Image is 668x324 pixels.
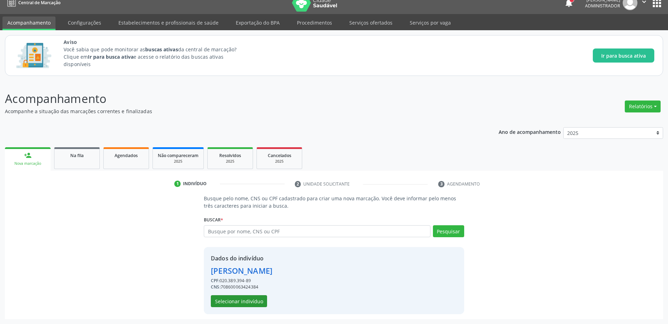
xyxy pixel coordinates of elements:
[114,17,223,29] a: Estabelecimentos e profissionais de saúde
[433,225,464,237] button: Pesquisar
[158,159,199,164] div: 2025
[5,108,466,115] p: Acompanhe a situação das marcações correntes e finalizadas
[204,214,223,225] label: Buscar
[64,38,249,46] span: Aviso
[211,278,220,284] span: CPF:
[64,46,249,68] p: Você sabia que pode monitorar as da central de marcação? Clique em e acesse o relatório das busca...
[5,90,466,108] p: Acompanhamento
[499,127,561,136] p: Ano de acompanhamento
[262,159,297,164] div: 2025
[292,17,337,29] a: Procedimentos
[344,17,397,29] a: Serviços ofertados
[24,151,32,159] div: person_add
[70,153,84,158] span: Na fila
[211,254,272,263] div: Dados do indivíduo
[211,295,267,307] button: Selecionar indivíduo
[268,153,291,158] span: Cancelados
[14,40,54,71] img: Imagem de CalloutCard
[625,101,661,112] button: Relatórios
[88,53,134,60] strong: Ir para busca ativa
[211,265,272,277] div: [PERSON_NAME]
[174,181,181,187] div: 1
[204,225,430,237] input: Busque por nome, CNS ou CPF
[63,17,106,29] a: Configurações
[585,3,620,9] span: Administrador
[2,17,56,30] a: Acompanhamento
[115,153,138,158] span: Agendados
[211,278,272,284] div: 020.389.394-89
[405,17,456,29] a: Serviços por vaga
[219,153,241,158] span: Resolvidos
[211,284,221,290] span: CNS:
[601,52,646,59] span: Ir para busca ativa
[213,159,248,164] div: 2025
[10,161,46,166] div: Nova marcação
[145,46,178,53] strong: buscas ativas
[204,195,464,209] p: Busque pelo nome, CNS ou CPF cadastrado para criar uma nova marcação. Você deve informar pelo men...
[593,48,654,63] button: Ir para busca ativa
[158,153,199,158] span: Não compareceram
[183,181,207,187] div: Indivíduo
[231,17,285,29] a: Exportação do BPA
[211,284,272,290] div: 708600063424384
